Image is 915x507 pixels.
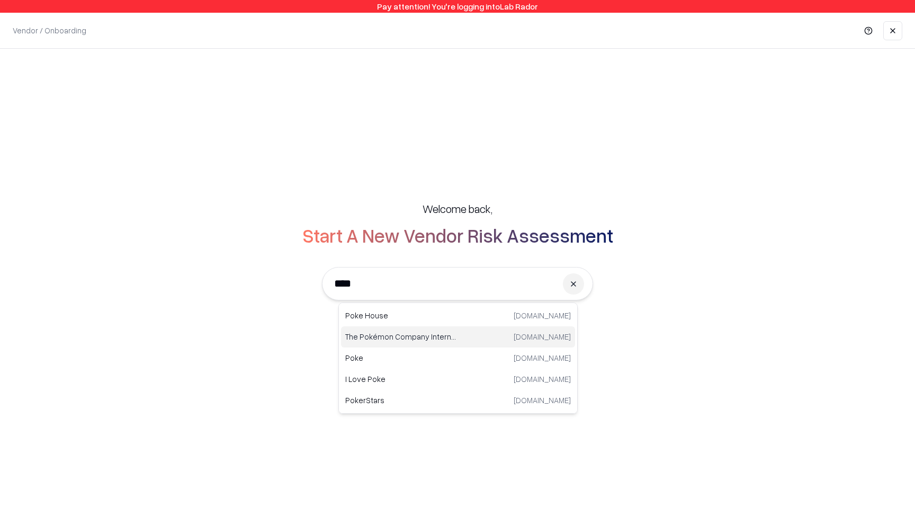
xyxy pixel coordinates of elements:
h2: Start A New Vendor Risk Assessment [302,225,613,246]
h5: Welcome back, [423,201,492,216]
div: Suggestions [338,303,578,414]
p: PokerStars [345,395,458,406]
p: [DOMAIN_NAME] [514,331,571,342]
p: Vendor / Onboarding [13,25,86,36]
p: [DOMAIN_NAME] [514,352,571,363]
p: Poke House [345,310,458,321]
p: [DOMAIN_NAME] [514,373,571,385]
p: [DOMAIN_NAME] [514,310,571,321]
p: The Pokémon Company International [345,331,458,342]
p: [DOMAIN_NAME] [514,395,571,406]
p: Poke [345,352,458,363]
p: I Love Poke [345,373,458,385]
